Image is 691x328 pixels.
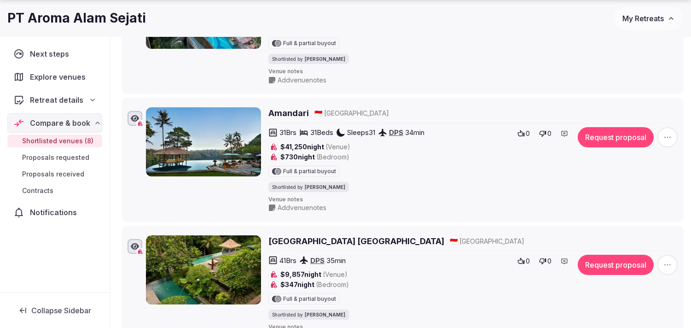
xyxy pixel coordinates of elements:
[30,94,83,105] span: Retreat details
[7,135,102,147] a: Shortlisted venues (8)
[314,109,322,117] span: 🇮🇩
[614,7,684,30] button: My Retreats
[30,48,73,59] span: Next steps
[578,127,654,147] button: Request proposal
[268,310,349,320] div: Shortlisted by
[268,235,444,247] a: [GEOGRAPHIC_DATA] [GEOGRAPHIC_DATA]
[325,143,350,151] span: (Venue)
[536,127,554,140] button: 0
[268,182,349,192] div: Shortlisted by
[305,184,345,190] span: [PERSON_NAME]
[268,107,309,119] a: Amandari
[268,68,678,76] span: Venue notes
[268,54,349,64] div: Shortlisted by
[324,109,389,118] span: [GEOGRAPHIC_DATA]
[305,56,345,62] span: [PERSON_NAME]
[622,14,664,23] span: My Retreats
[22,136,93,146] span: Shortlisted venues (8)
[515,127,533,140] button: 0
[7,300,102,321] button: Collapse Sidebar
[316,153,349,161] span: (Bedroom)
[405,128,424,137] span: 34 min
[280,152,349,162] span: $730 night
[279,256,296,265] span: 41 Brs
[7,151,102,164] a: Proposals requested
[7,168,102,181] a: Proposals received
[283,169,336,174] span: Full & partial buyout
[280,270,348,279] span: $9,857 night
[268,196,678,204] span: Venue notes
[310,256,325,265] a: DPS
[283,41,336,46] span: Full & partial buyout
[280,280,349,289] span: $347 night
[526,257,530,266] span: 0
[7,67,102,87] a: Explore venues
[526,129,530,138] span: 0
[30,117,90,129] span: Compare & book
[31,306,91,315] span: Collapse Sidebar
[326,256,346,265] span: 35 min
[515,255,533,268] button: 0
[547,257,552,266] span: 0
[459,237,524,246] span: [GEOGRAPHIC_DATA]
[389,128,403,137] a: DPS
[22,186,53,195] span: Contracts
[278,203,326,212] span: Add venue notes
[7,9,146,27] h1: PT Aroma Alam Sejati
[7,184,102,197] a: Contracts
[316,281,349,288] span: (Bedroom)
[280,142,350,152] span: $41,250 night
[450,237,458,246] button: 🇮🇩
[547,129,552,138] span: 0
[22,153,89,162] span: Proposals requested
[146,235,261,305] img: Adiwana Resort Jembawan
[30,71,89,82] span: Explore venues
[314,109,322,118] button: 🇮🇩
[7,44,102,64] a: Next steps
[279,128,296,137] span: 31 Brs
[30,207,81,218] span: Notifications
[146,107,261,176] img: Amandari
[347,128,375,137] span: Sleeps 31
[450,237,458,245] span: 🇮🇩
[283,296,336,302] span: Full & partial buyout
[578,255,654,275] button: Request proposal
[278,76,326,85] span: Add venue notes
[536,255,554,268] button: 0
[305,311,345,318] span: [PERSON_NAME]
[310,128,333,137] span: 31 Beds
[22,170,84,179] span: Proposals received
[323,270,348,278] span: (Venue)
[7,203,102,222] a: Notifications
